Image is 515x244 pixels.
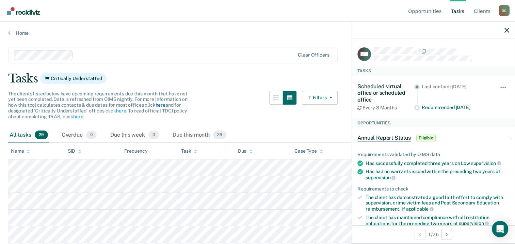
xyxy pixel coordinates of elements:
[8,30,507,36] a: Home
[492,221,508,237] div: Open Intercom Messenger
[40,73,107,84] span: Critically Understaffed
[68,148,82,154] div: SID
[366,195,509,212] div: The client has demonstrated a good faith effort to comply with supervision, crime victim fees and...
[366,160,509,166] div: Has successfully completed three years on Low
[352,127,515,149] div: Annual Report StatusEligible
[73,114,83,119] a: here
[366,175,396,180] span: supervision
[8,91,188,119] span: The clients listed below have upcoming requirements due this month that have not yet been complet...
[109,128,160,143] div: Due this week
[499,5,510,16] button: Profile dropdown button
[351,148,396,154] div: Supervision Level
[471,161,501,166] span: supervision
[352,119,515,127] div: Opportunities
[298,52,329,58] div: Clear officers
[116,108,126,113] a: here
[357,186,509,192] div: Requirements to check
[352,225,515,243] div: 1 / 26
[148,131,159,139] span: 0
[171,128,228,143] div: Due this month
[302,91,338,105] button: Filters
[499,5,510,16] div: D C
[35,131,48,139] span: 29
[213,131,226,139] span: 29
[366,215,509,226] div: The client has maintained compliance with all restitution obligations for the preceding two years of
[357,105,414,111] div: Every 3 Months
[352,67,515,75] div: Tasks
[366,169,509,180] div: Has had no warrants issued within the preceding two years of
[406,206,434,212] span: applicable
[416,135,436,141] span: Eligible
[8,128,49,143] div: All tasks
[155,102,165,108] a: here
[441,229,452,240] button: Next Client
[357,152,509,157] div: Requirements validated by OIMS data
[11,148,30,154] div: Name
[357,135,411,141] span: Annual Report Status
[422,84,490,90] div: Last contact: [DATE]
[124,148,148,154] div: Frequency
[8,72,507,86] div: Tasks
[238,148,253,154] div: Due
[7,7,40,15] img: Recidiviz
[422,105,490,110] div: Recommended [DATE]
[86,131,97,139] span: 0
[357,83,414,103] div: Scheduled virtual office or scheduled office
[181,148,197,154] div: Task
[60,128,98,143] div: Overdue
[459,220,489,226] span: supervision
[415,229,425,240] button: Previous Client
[294,148,323,154] div: Case Type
